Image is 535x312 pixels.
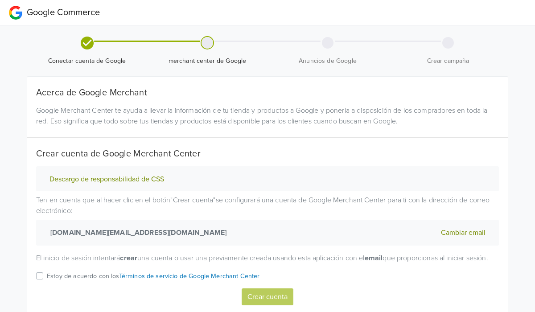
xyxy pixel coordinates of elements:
[47,175,167,184] button: Descargo de responsabilidad de CSS
[29,105,506,127] div: Google Merchant Center te ayuda a llevar la información de tu tienda y productos a Google y poner...
[47,227,226,238] strong: [DOMAIN_NAME][EMAIL_ADDRESS][DOMAIN_NAME]
[120,254,137,263] strong: crear
[391,57,505,66] span: Crear campaña
[271,57,384,66] span: Anuncios de Google
[36,87,499,98] h5: Acerca de Google Merchant
[151,57,264,66] span: merchant center de Google
[438,227,488,238] button: Cambiar email
[365,254,383,263] strong: email
[30,57,144,66] span: Conectar cuenta de Google
[119,272,260,280] a: Términos de servicio de Google Merchant Center
[36,148,499,159] h5: Crear cuenta de Google Merchant Center
[27,7,100,18] span: Google Commerce
[47,271,260,281] p: Estoy de acuerdo con los
[36,253,499,263] p: El inicio de sesión intentará una cuenta o usar una previamente creada usando esta aplicación con...
[36,195,499,246] p: Ten en cuenta que al hacer clic en el botón " Crear cuenta " se configurará una cuenta de Google ...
